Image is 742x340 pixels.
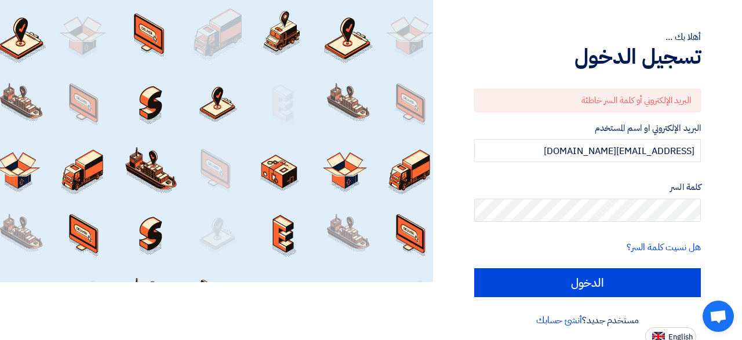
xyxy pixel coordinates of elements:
[474,268,701,297] input: الدخول
[474,181,701,194] label: كلمة السر
[474,139,701,162] input: أدخل بريد العمل الإلكتروني او اسم المستخدم الخاص بك ...
[627,240,701,254] a: هل نسيت كلمة السر؟
[474,44,701,70] h1: تسجيل الدخول
[536,313,582,327] a: أنشئ حسابك
[703,301,734,332] a: Open chat
[474,122,701,135] label: البريد الإلكتروني او اسم المستخدم
[474,89,701,112] div: البريد الإلكتروني أو كلمة السر خاطئة
[474,313,701,327] div: مستخدم جديد؟
[474,30,701,44] div: أهلا بك ...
